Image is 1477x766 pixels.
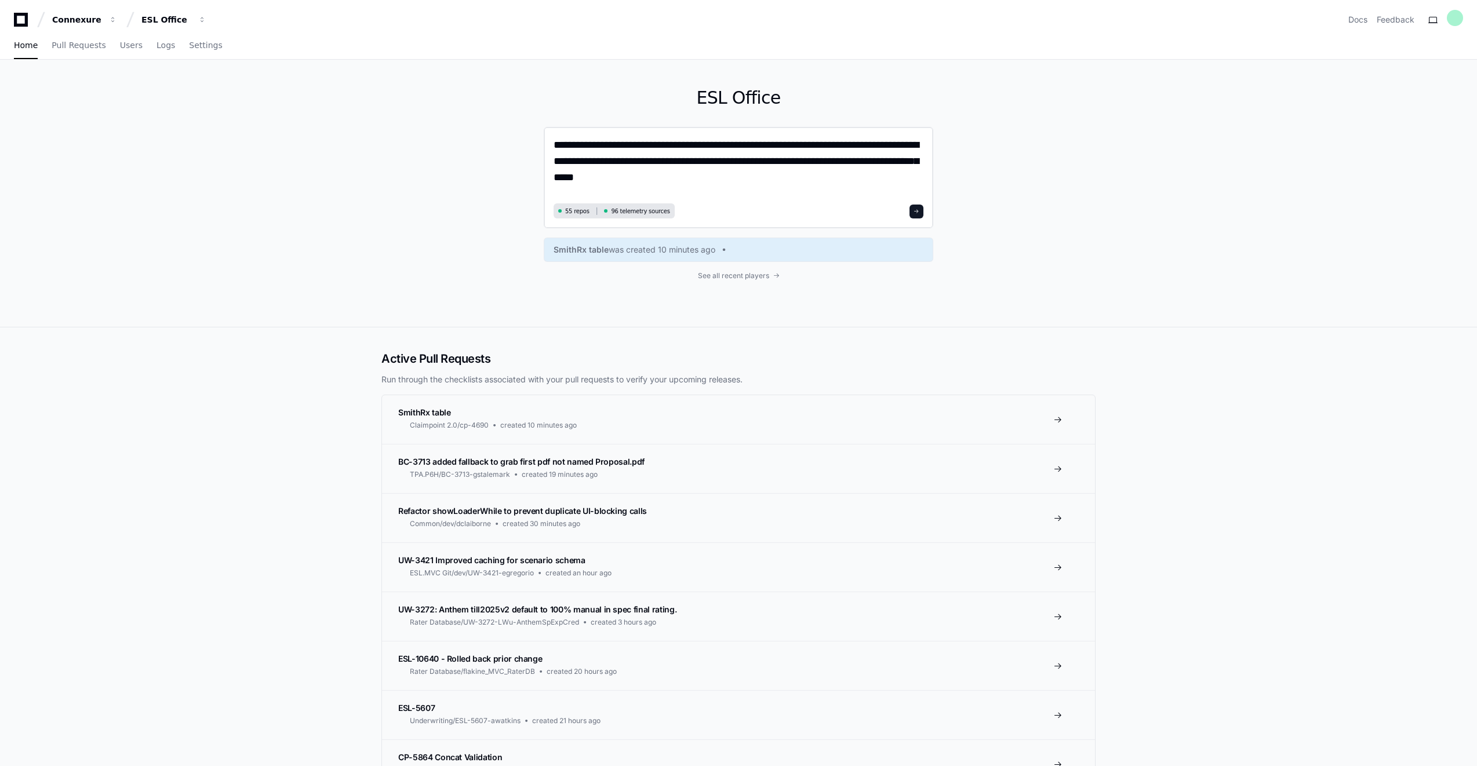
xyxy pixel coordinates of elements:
span: UW-3272: Anthem till2025v2 default to 100% manual in spec final rating. [398,604,676,614]
h1: ESL Office [544,87,933,108]
a: Home [14,32,38,59]
a: ESL-10640 - Rolled back prior changeRater Database/flakine_MVC_RaterDBcreated 20 hours ago [382,641,1095,690]
a: Logs [157,32,175,59]
a: SmithRx tableClaimpoint 2.0/cp-4690created 10 minutes ago [382,395,1095,444]
div: Connexure [52,14,102,25]
a: See all recent players [544,271,933,280]
a: UW-3421 Improved caching for scenario schemaESL.MVC Git/dev/UW-3421-egregoriocreated an hour ago [382,542,1095,592]
span: Claimpoint 2.0/cp-4690 [410,421,489,430]
a: UW-3272: Anthem till2025v2 default to 100% manual in spec final rating.Rater Database/UW-3272-LWu... [382,592,1095,641]
span: created 21 hours ago [532,716,601,725]
a: SmithRx tablewas created 10 minutes ago [554,244,923,256]
span: ESL.MVC Git/dev/UW-3421-egregorio [410,568,534,578]
span: 96 telemetry sources [611,207,670,216]
button: ESL Office [137,9,211,30]
span: Refactor showLoaderWhile to prevent duplicate UI-blocking calls [398,506,647,516]
span: Logs [157,42,175,49]
span: CP-5864 Concat Validation [398,752,502,762]
button: Connexure [48,9,122,30]
span: ESL-5607 [398,703,435,713]
span: UW-3421 Improved caching for scenario schema [398,555,585,565]
span: was created 10 minutes ago [609,244,715,256]
span: Users [120,42,143,49]
span: 55 repos [565,207,590,216]
a: Settings [189,32,222,59]
span: Rater Database/UW-3272-LWu-AnthemSpExpCred [410,618,579,627]
span: created 10 minutes ago [500,421,577,430]
span: created 19 minutes ago [522,470,598,479]
span: Underwriting/ESL-5607-awatkins [410,716,521,725]
span: created 30 minutes ago [503,519,580,528]
span: Common/dev/dclaiborne [410,519,491,528]
span: created 20 hours ago [547,667,617,676]
a: BC-3713 added fallback to grab first pdf not named Proposal.pdfTPA.P6H/BC-3713-gstalemarkcreated ... [382,444,1095,493]
button: Feedback [1377,14,1414,25]
a: Docs [1348,14,1367,25]
span: SmithRx table [554,244,609,256]
a: Refactor showLoaderWhile to prevent duplicate UI-blocking callsCommon/dev/dclaibornecreated 30 mi... [382,493,1095,542]
h2: Active Pull Requests [381,351,1096,367]
div: ESL Office [141,14,191,25]
p: Run through the checklists associated with your pull requests to verify your upcoming releases. [381,374,1096,385]
a: ESL-5607Underwriting/ESL-5607-awatkinscreated 21 hours ago [382,690,1095,739]
span: Pull Requests [52,42,106,49]
span: created an hour ago [545,568,612,578]
a: Users [120,32,143,59]
span: Settings [189,42,222,49]
span: Rater Database/flakine_MVC_RaterDB [410,667,535,676]
span: Home [14,42,38,49]
span: ESL-10640 - Rolled back prior change [398,654,542,663]
span: created 3 hours ago [591,618,656,627]
span: TPA.P6H/BC-3713-gstalemark [410,470,510,479]
span: BC-3713 added fallback to grab first pdf not named Proposal.pdf [398,457,645,466]
a: Pull Requests [52,32,106,59]
span: See all recent players [698,271,769,280]
span: SmithRx table [398,407,450,417]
